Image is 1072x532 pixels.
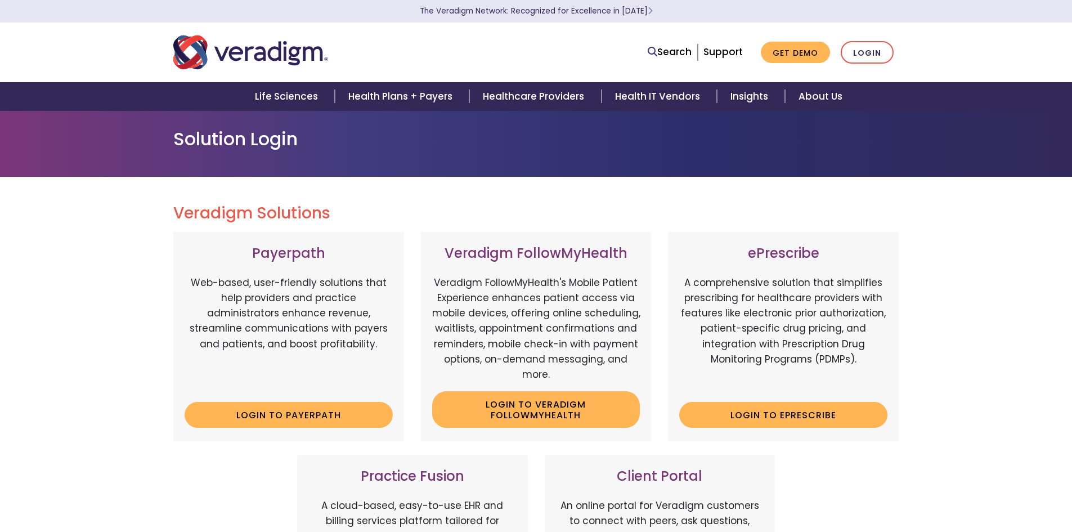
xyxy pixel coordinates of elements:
a: Support [703,45,743,59]
a: The Veradigm Network: Recognized for Excellence in [DATE]Learn More [420,6,653,16]
a: Healthcare Providers [469,82,601,111]
a: Login [841,41,894,64]
h2: Veradigm Solutions [173,204,899,223]
img: Veradigm logo [173,34,328,71]
p: Veradigm FollowMyHealth's Mobile Patient Experience enhances patient access via mobile devices, o... [432,275,640,382]
h3: Client Portal [556,468,764,485]
a: Health IT Vendors [602,82,717,111]
h3: Payerpath [185,245,393,262]
a: About Us [785,82,856,111]
h3: Veradigm FollowMyHealth [432,245,640,262]
a: Login to Veradigm FollowMyHealth [432,391,640,428]
a: Life Sciences [241,82,335,111]
h1: Solution Login [173,128,899,150]
a: Login to Payerpath [185,402,393,428]
a: Health Plans + Payers [335,82,469,111]
span: Learn More [648,6,653,16]
p: Web-based, user-friendly solutions that help providers and practice administrators enhance revenu... [185,275,393,394]
h3: ePrescribe [679,245,887,262]
a: Insights [717,82,785,111]
a: Search [648,44,692,60]
a: Get Demo [761,42,830,64]
p: A comprehensive solution that simplifies prescribing for healthcare providers with features like ... [679,275,887,394]
a: Login to ePrescribe [679,402,887,428]
h3: Practice Fusion [308,468,517,485]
